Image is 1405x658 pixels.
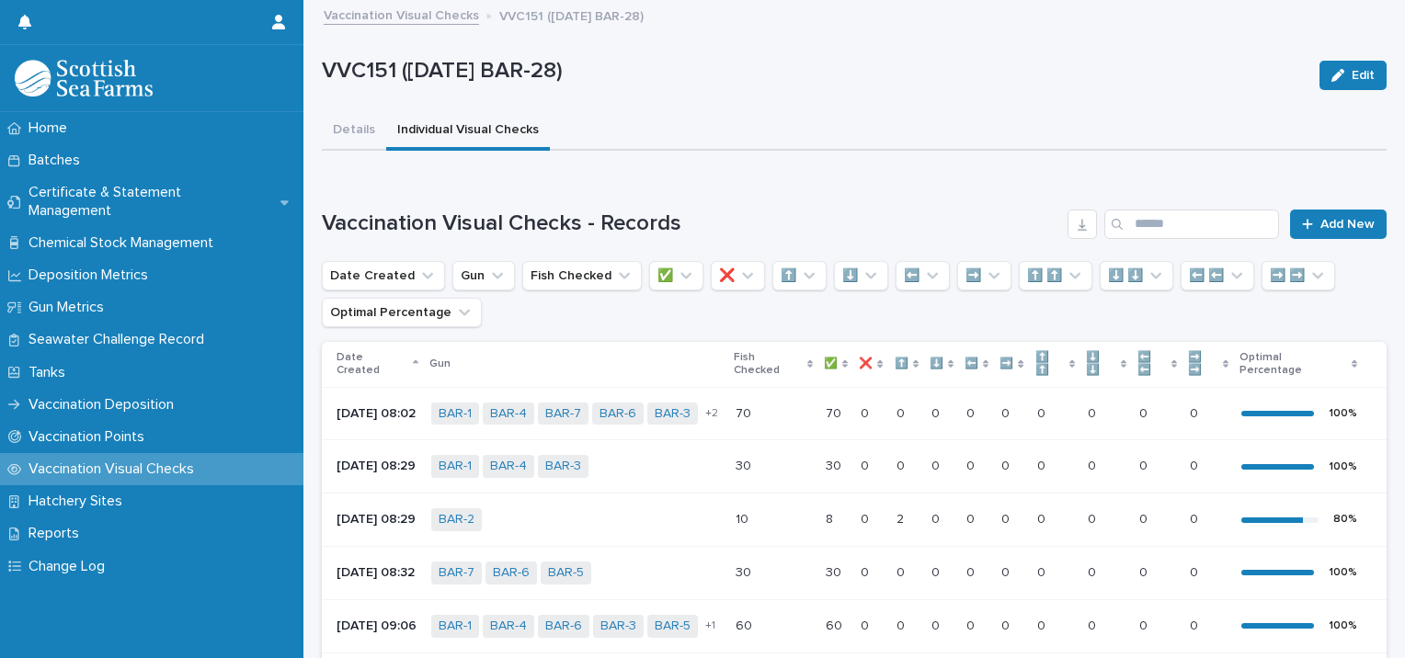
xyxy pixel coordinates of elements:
[1088,403,1100,422] p: 0
[1139,455,1151,474] p: 0
[1262,261,1335,290] button: ➡️ ➡️
[931,455,943,474] p: 0
[999,354,1013,374] p: ➡️
[337,512,417,528] p: [DATE] 08:29
[15,60,153,96] img: uOABhIYSsOPhGJQdTwEw
[439,459,472,474] a: BAR-1
[600,406,636,422] a: BAR-6
[861,403,873,422] p: 0
[439,565,474,581] a: BAR-7
[897,615,908,634] p: 0
[957,261,1011,290] button: ➡️
[897,455,908,474] p: 0
[545,459,581,474] a: BAR-3
[1329,407,1357,420] div: 100 %
[736,615,756,634] p: 60
[1329,619,1357,632] div: 100 %
[1001,615,1013,634] p: 0
[337,565,417,581] p: [DATE] 08:32
[966,615,978,634] p: 0
[1333,513,1357,526] div: 80 %
[337,406,417,422] p: [DATE] 08:02
[1181,261,1254,290] button: ⬅️ ⬅️
[1139,615,1151,634] p: 0
[1190,615,1202,634] p: 0
[930,354,943,374] p: ⬇️
[1352,69,1375,82] span: Edit
[545,618,582,634] a: BAR-6
[322,599,1387,652] tr: [DATE] 09:06BAR-1 BAR-4 BAR-6 BAR-3 BAR-5 +16060 6060 00 00 00 00 00 00 00 00 00 100%
[386,112,550,151] button: Individual Visual Checks
[826,455,845,474] p: 30
[736,508,752,528] p: 10
[1319,61,1387,90] button: Edit
[21,119,82,137] p: Home
[21,184,280,219] p: Certificate & Statement Management
[322,298,482,327] button: Optimal Percentage
[1190,455,1202,474] p: 0
[649,261,703,290] button: ✅
[705,408,718,419] span: + 2
[1001,403,1013,422] p: 0
[21,460,209,478] p: Vaccination Visual Checks
[859,354,873,374] p: ❌
[21,267,163,284] p: Deposition Metrics
[966,508,978,528] p: 0
[322,210,1060,237] h1: Vaccination Visual Checks - Records
[1001,562,1013,581] p: 0
[21,299,119,316] p: Gun Metrics
[931,508,943,528] p: 0
[1088,508,1100,528] p: 0
[824,354,838,374] p: ✅
[897,403,908,422] p: 0
[439,512,474,528] a: BAR-2
[772,261,827,290] button: ⬆️
[896,261,950,290] button: ⬅️
[1037,562,1049,581] p: 0
[965,354,978,374] p: ⬅️
[21,493,137,510] p: Hatchery Sites
[21,558,120,575] p: Change Log
[1100,261,1173,290] button: ⬇️ ⬇️
[1001,455,1013,474] p: 0
[1088,455,1100,474] p: 0
[931,562,943,581] p: 0
[826,403,845,422] p: 70
[1320,218,1375,231] span: Add New
[931,615,943,634] p: 0
[826,615,846,634] p: 60
[895,354,908,374] p: ⬆️
[1190,403,1202,422] p: 0
[21,331,219,348] p: Seawater Challenge Record
[655,618,691,634] a: BAR-5
[322,58,1305,85] p: VVC151 ([DATE] BAR-28)
[439,618,472,634] a: BAR-1
[1104,210,1279,239] input: Search
[705,620,715,631] span: + 1
[736,455,755,474] p: 30
[324,4,479,25] a: Vaccination Visual Checks
[545,406,581,422] a: BAR-7
[861,615,873,634] p: 0
[966,455,978,474] p: 0
[548,565,584,581] a: BAR-5
[931,403,943,422] p: 0
[1037,508,1049,528] p: 0
[1037,403,1049,422] p: 0
[1329,460,1357,473] div: 100 %
[1035,347,1065,381] p: ⬆️ ⬆️
[655,406,691,422] a: BAR-3
[966,403,978,422] p: 0
[1001,508,1013,528] p: 0
[1088,562,1100,581] p: 0
[21,396,188,414] p: Vaccination Deposition
[1188,347,1217,381] p: ➡️ ➡️
[1329,566,1357,579] div: 100 %
[490,459,527,474] a: BAR-4
[452,261,515,290] button: Gun
[337,618,417,634] p: [DATE] 09:06
[1137,347,1167,381] p: ⬅️ ⬅️
[834,261,888,290] button: ⬇️
[490,406,527,422] a: BAR-4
